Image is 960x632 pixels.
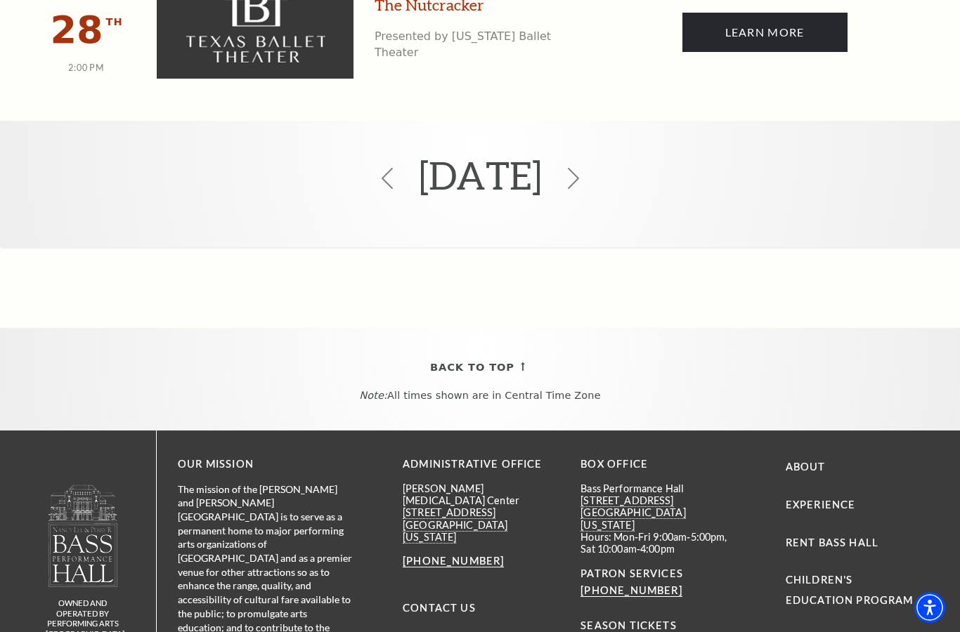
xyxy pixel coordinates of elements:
h2: [DATE] [419,131,542,219]
span: 28 [50,8,103,52]
svg: Click to view the previous month [377,168,398,189]
img: owned and operated by Performing Arts Fort Worth, A NOT-FOR-PROFIT 501(C)3 ORGANIZATION [47,484,119,587]
p: All times shown are in Central Time Zone [13,390,947,402]
a: Contact Us [403,602,476,614]
div: Accessibility Menu [914,592,945,623]
span: 2:00 PM [68,62,104,73]
p: Bass Performance Hall [580,482,737,494]
span: Back To Top [430,359,514,376]
span: th [106,13,123,31]
a: Experience [786,499,856,511]
em: Note: [359,390,387,401]
a: Rent Bass Hall [786,536,878,548]
p: Hours: Mon-Fri 9:00am-5:00pm, Sat 10:00am-4:00pm [580,531,737,555]
a: Presented by Texas Ballet Theater Learn More [682,13,848,52]
a: Children's Education Program [786,574,914,606]
svg: Click to view the next month [563,168,584,189]
p: OUR MISSION [178,456,353,473]
a: About [786,461,826,473]
p: [PERSON_NAME][MEDICAL_DATA] Center [403,482,559,507]
p: Administrative Office [403,456,559,473]
p: PATRON SERVICES [580,565,737,600]
p: Presented by [US_STATE] Ballet Theater [375,29,592,60]
p: BOX OFFICE [580,456,737,473]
